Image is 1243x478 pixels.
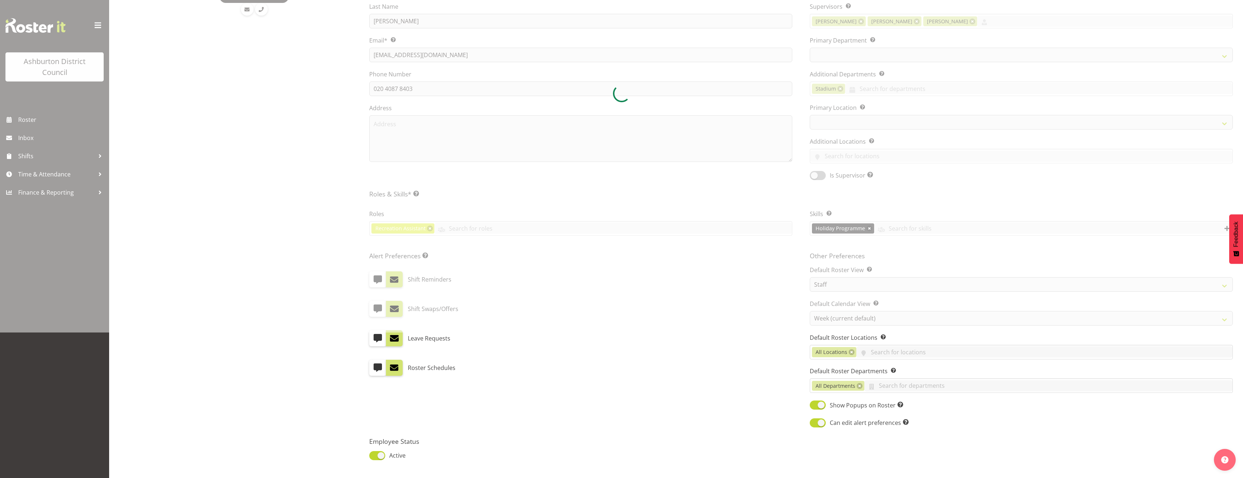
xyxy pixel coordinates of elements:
[826,401,903,410] span: Show Popups on Roster
[408,360,455,376] label: Roster Schedules
[1233,222,1239,247] span: Feedback
[864,380,1232,391] input: Search for departments
[816,382,855,390] span: All Departments
[826,418,909,427] span: Can edit alert preferences
[408,330,450,346] label: Leave Requests
[810,333,1233,342] label: Default Roster Locations
[385,451,406,460] span: Active
[816,348,847,356] span: All Locations
[1229,214,1243,264] button: Feedback - Show survey
[810,367,1233,375] label: Default Roster Departments
[1221,456,1228,463] img: help-xxl-2.png
[856,346,1232,358] input: Search for locations
[369,437,797,445] h5: Employee Status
